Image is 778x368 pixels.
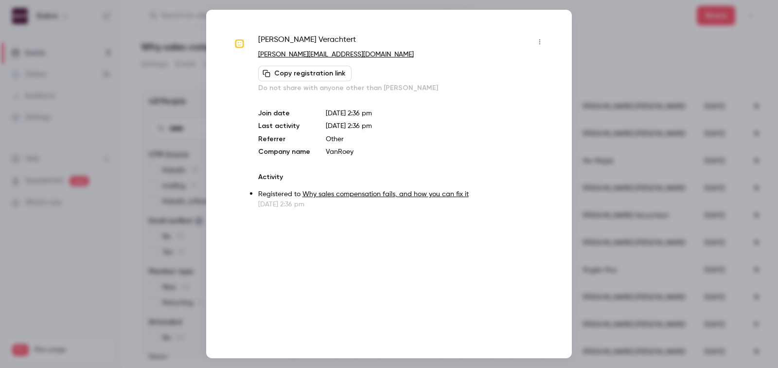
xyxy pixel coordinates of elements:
[258,83,548,93] p: Do not share with anyone other than [PERSON_NAME]
[258,109,310,118] p: Join date
[258,34,356,50] span: [PERSON_NAME] Verachtert
[258,66,352,81] button: Copy registration link
[302,191,469,198] a: Why sales compensation fails, and how you can fix it
[326,123,372,129] span: [DATE] 2:36 pm
[258,200,548,209] p: [DATE] 2:36 pm
[258,147,310,157] p: Company name
[230,35,248,53] img: telenet.be
[258,134,310,144] p: Referrer
[326,134,548,144] p: Other
[258,51,414,58] a: [PERSON_NAME][EMAIL_ADDRESS][DOMAIN_NAME]
[326,109,548,118] p: [DATE] 2:36 pm
[258,121,310,131] p: Last activity
[258,172,548,182] p: Activity
[326,147,548,157] p: VanRoey
[258,189,548,200] p: Registered to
